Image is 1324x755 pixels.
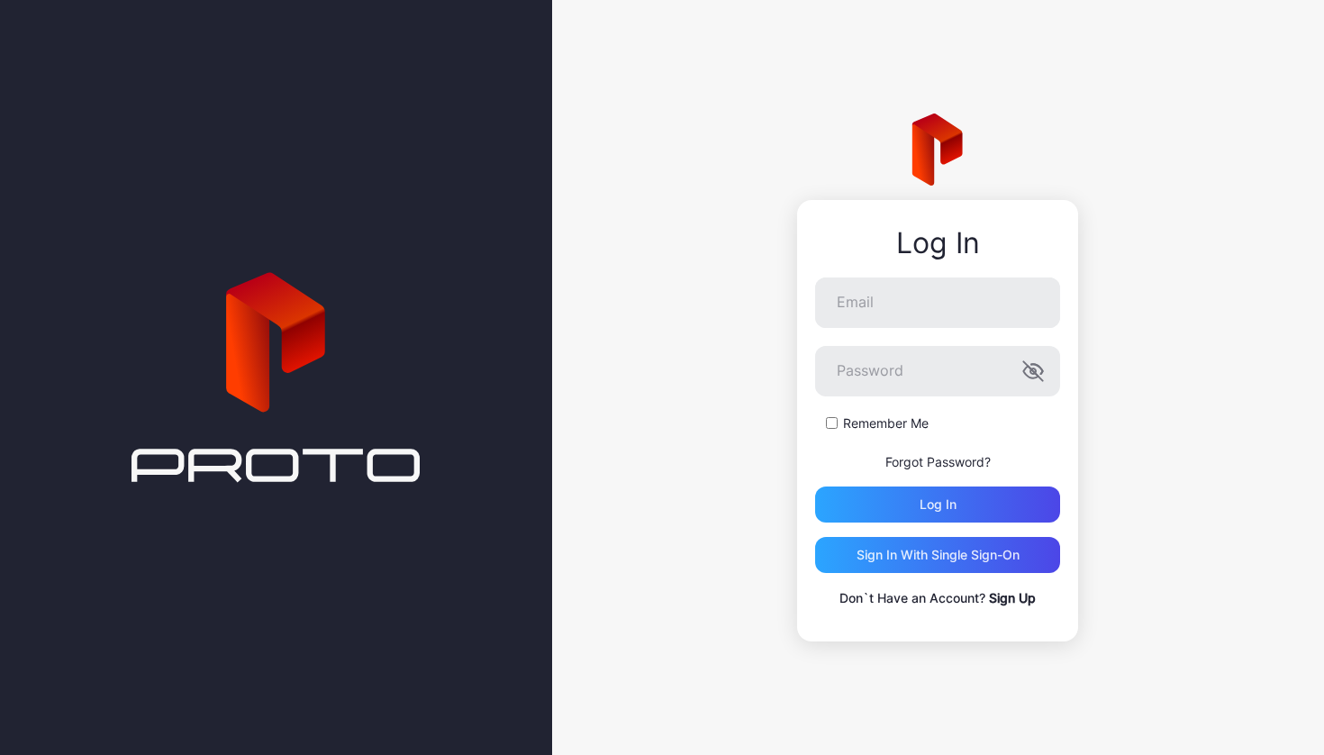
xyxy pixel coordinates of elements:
[989,590,1036,605] a: Sign Up
[815,346,1060,396] input: Password
[857,548,1020,562] div: Sign in With Single Sign-On
[843,414,929,432] label: Remember Me
[920,497,957,512] div: Log in
[815,587,1060,609] p: Don`t Have an Account?
[815,227,1060,259] div: Log In
[1022,360,1044,382] button: Password
[885,454,991,469] a: Forgot Password?
[815,537,1060,573] button: Sign in With Single Sign-On
[815,277,1060,328] input: Email
[815,487,1060,523] button: Log in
